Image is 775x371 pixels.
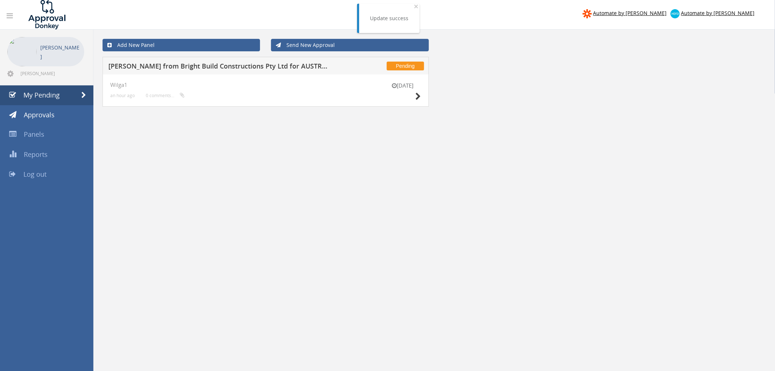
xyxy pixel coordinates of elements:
[108,63,329,72] h5: [PERSON_NAME] from Bright Build Constructions Pty Ltd for AUSTRALIAN ARCHITECTURAL HARDWOODS PTY....
[370,15,409,22] div: Update success
[103,39,260,51] a: Add New Panel
[24,150,48,159] span: Reports
[24,130,44,139] span: Panels
[414,1,419,11] span: ×
[23,91,60,99] span: My Pending
[110,93,135,98] small: an hour ago
[671,9,680,18] img: xero-logo.png
[593,10,667,16] span: Automate by [PERSON_NAME]
[271,39,429,51] a: Send New Approval
[385,82,421,89] small: [DATE]
[23,170,47,179] span: Log out
[110,82,421,88] h4: Wilga1
[24,110,55,119] span: Approvals
[681,10,755,16] span: Automate by [PERSON_NAME]
[40,43,81,61] p: [PERSON_NAME]
[387,62,424,70] span: Pending
[21,70,83,76] span: [PERSON_NAME][EMAIL_ADDRESS][DOMAIN_NAME]
[583,9,592,18] img: zapier-logomark.png
[146,93,185,98] small: 0 comments...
